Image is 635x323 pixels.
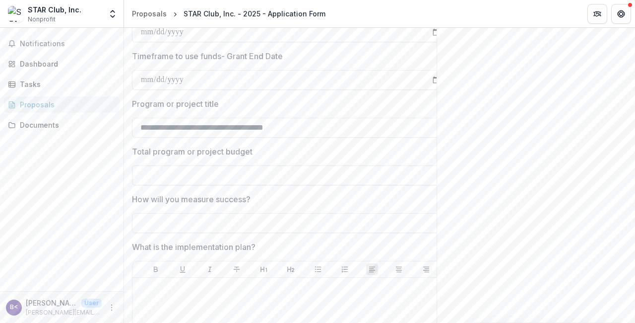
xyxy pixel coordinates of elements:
[312,263,324,275] button: Bullet List
[366,263,378,275] button: Align Left
[81,299,102,308] p: User
[128,6,171,21] a: Proposals
[184,8,325,19] div: STAR Club, Inc. - 2025 - Application Form
[20,99,112,110] div: Proposals
[204,263,216,275] button: Italicize
[4,76,120,92] a: Tasks
[20,59,112,69] div: Dashboard
[132,8,167,19] div: Proposals
[611,4,631,24] button: Get Help
[106,302,118,314] button: More
[132,50,283,62] p: Timeframe to use funds- Grant End Date
[26,308,102,317] p: [PERSON_NAME][EMAIL_ADDRESS][PERSON_NAME][DOMAIN_NAME]
[4,96,120,113] a: Proposals
[285,263,297,275] button: Heading 2
[231,263,243,275] button: Strike
[420,263,432,275] button: Align Right
[128,6,329,21] nav: breadcrumb
[106,4,120,24] button: Open entity switcher
[339,263,351,275] button: Ordered List
[28,15,56,24] span: Nonprofit
[4,117,120,133] a: Documents
[393,263,405,275] button: Align Center
[150,263,162,275] button: Bold
[28,4,81,15] div: STAR Club, Inc.
[20,120,112,130] div: Documents
[26,298,77,308] p: [PERSON_NAME] <[PERSON_NAME][EMAIL_ADDRESS][PERSON_NAME][DOMAIN_NAME]>
[587,4,607,24] button: Partners
[10,304,18,311] div: Bonita Dunn <bonita.dunn@gmail.com>
[132,193,251,205] p: How will you measure success?
[177,263,189,275] button: Underline
[20,40,116,48] span: Notifications
[132,98,219,110] p: Program or project title
[4,36,120,52] button: Notifications
[20,79,112,89] div: Tasks
[132,241,255,253] p: What is the implementation plan?
[4,56,120,72] a: Dashboard
[8,6,24,22] img: STAR Club, Inc.
[132,146,253,158] p: Total program or project budget
[258,263,270,275] button: Heading 1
